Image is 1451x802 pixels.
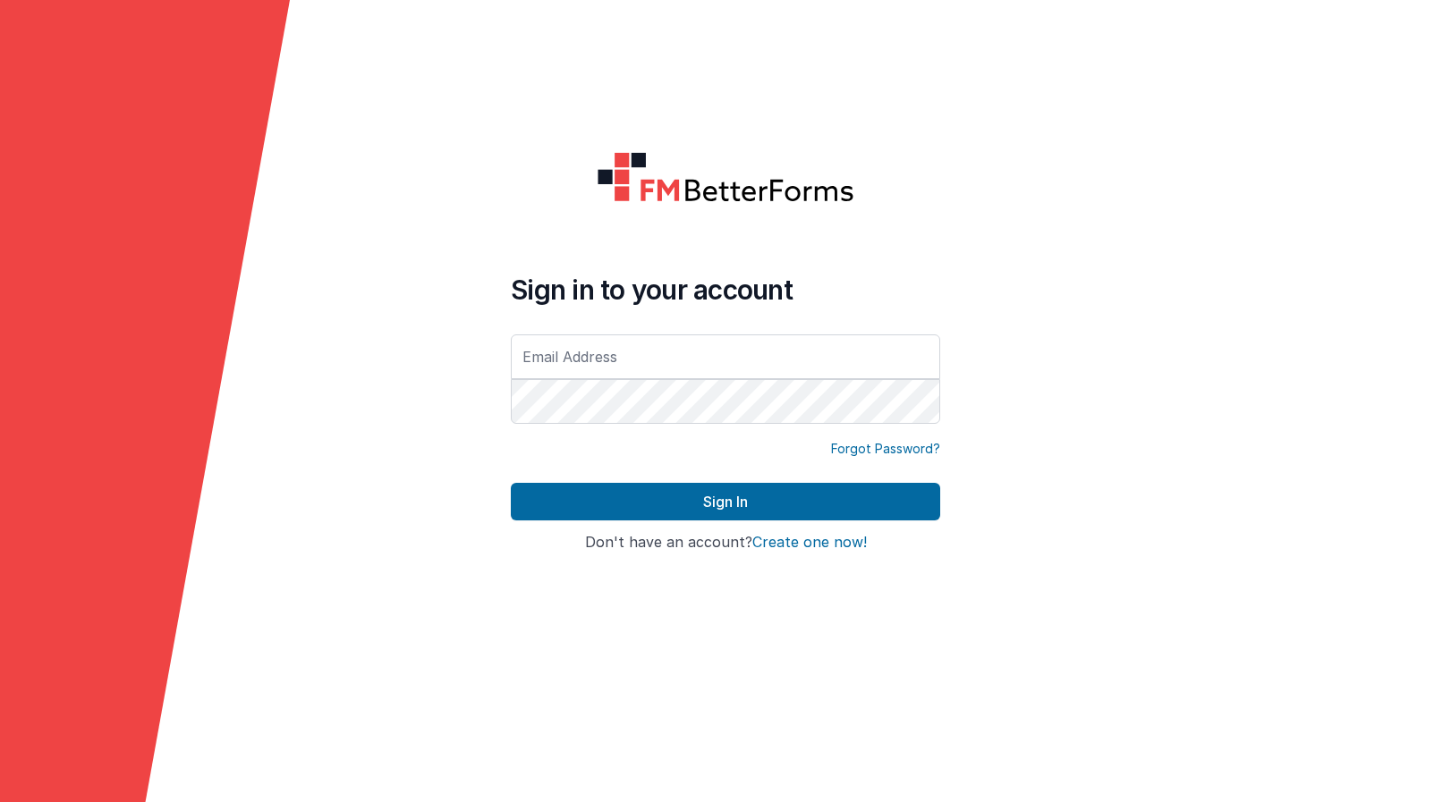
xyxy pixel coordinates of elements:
a: Forgot Password? [831,440,940,458]
h4: Sign in to your account [511,274,940,306]
button: Create one now! [752,535,867,551]
h4: Don't have an account? [511,535,940,551]
button: Sign In [511,483,940,520]
input: Email Address [511,334,940,379]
